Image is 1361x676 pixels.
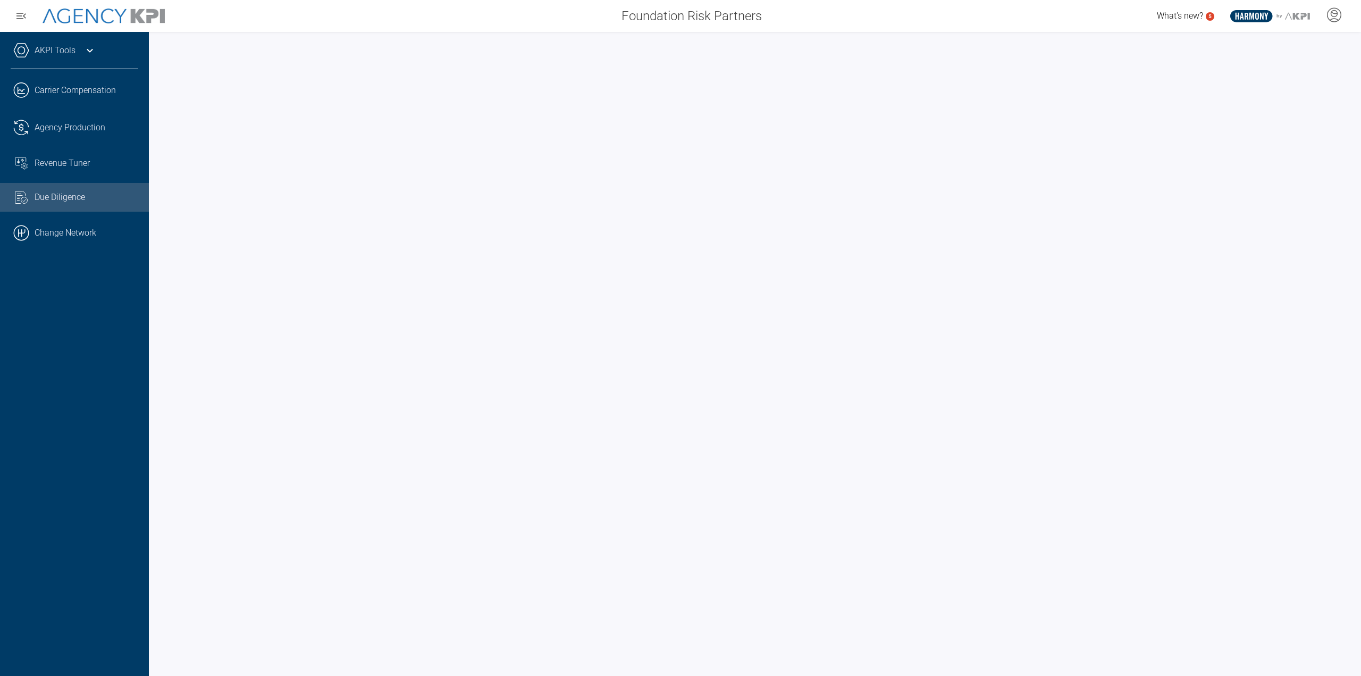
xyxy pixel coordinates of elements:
a: AKPI Tools [35,44,75,57]
span: Foundation Risk Partners [621,6,762,26]
text: 5 [1208,13,1212,19]
a: 5 [1206,12,1214,21]
img: AgencyKPI [43,9,165,24]
span: Revenue Tuner [35,157,90,170]
span: Due Diligence [35,191,85,204]
span: Agency Production [35,121,105,134]
span: What's new? [1157,11,1203,21]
